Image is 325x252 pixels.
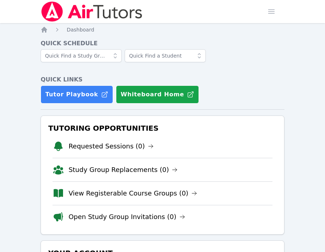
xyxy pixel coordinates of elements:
[68,165,178,175] a: Study Group Replacements (0)
[41,85,113,104] a: Tutor Playbook
[68,188,197,198] a: View Registerable Course Groups (0)
[116,85,199,104] button: Whiteboard Home
[68,141,154,151] a: Requested Sessions (0)
[125,49,206,62] input: Quick Find a Student
[41,1,143,22] img: Air Tutors
[67,27,94,33] span: Dashboard
[41,39,284,48] h4: Quick Schedule
[68,212,185,222] a: Open Study Group Invitations (0)
[41,26,284,33] nav: Breadcrumb
[41,75,284,84] h4: Quick Links
[67,26,94,33] a: Dashboard
[41,49,122,62] input: Quick Find a Study Group
[47,122,278,135] h3: Tutoring Opportunities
